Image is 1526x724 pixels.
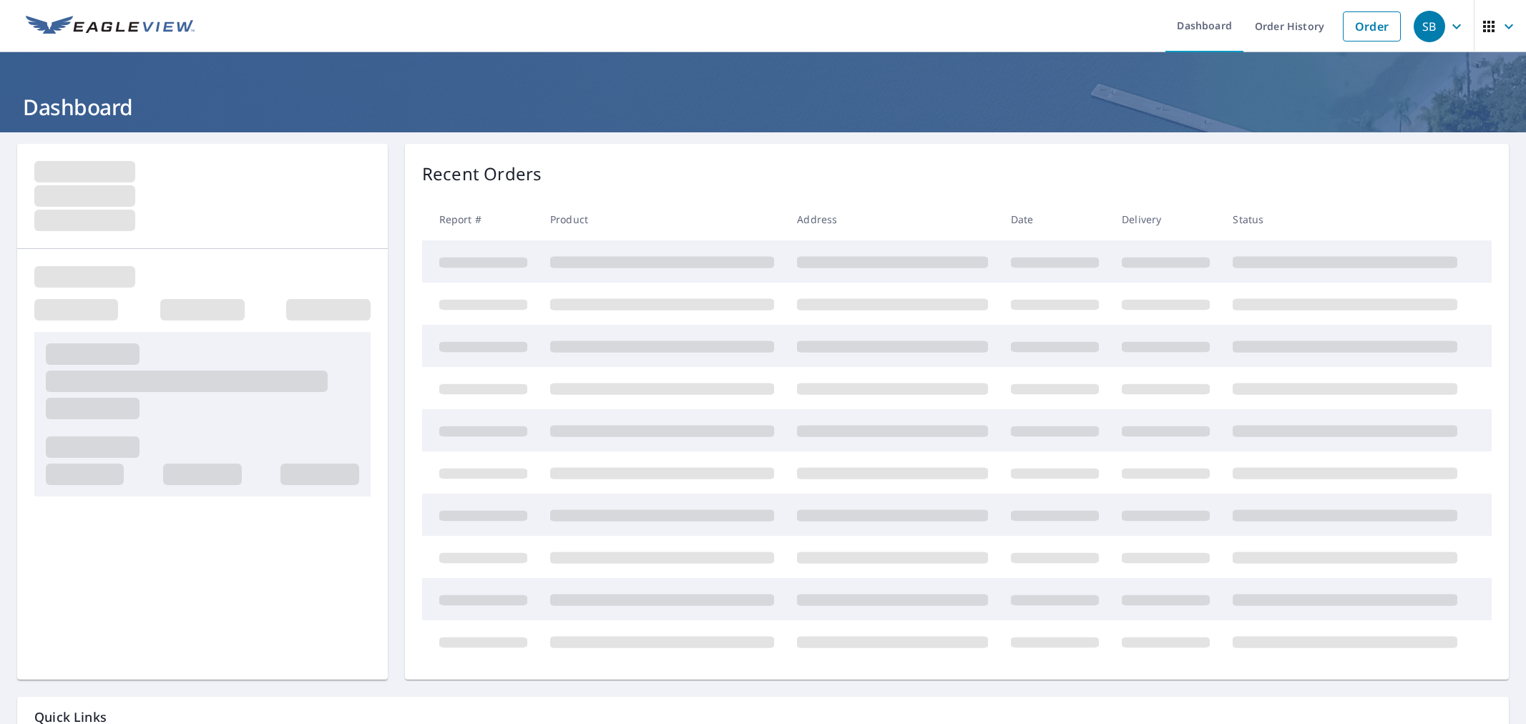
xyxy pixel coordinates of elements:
[422,161,542,187] p: Recent Orders
[422,198,539,240] th: Report #
[26,16,195,37] img: EV Logo
[539,198,786,240] th: Product
[786,198,999,240] th: Address
[999,198,1110,240] th: Date
[1221,198,1469,240] th: Status
[1110,198,1221,240] th: Delivery
[1414,11,1445,42] div: SB
[1343,11,1401,41] a: Order
[17,92,1509,122] h1: Dashboard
